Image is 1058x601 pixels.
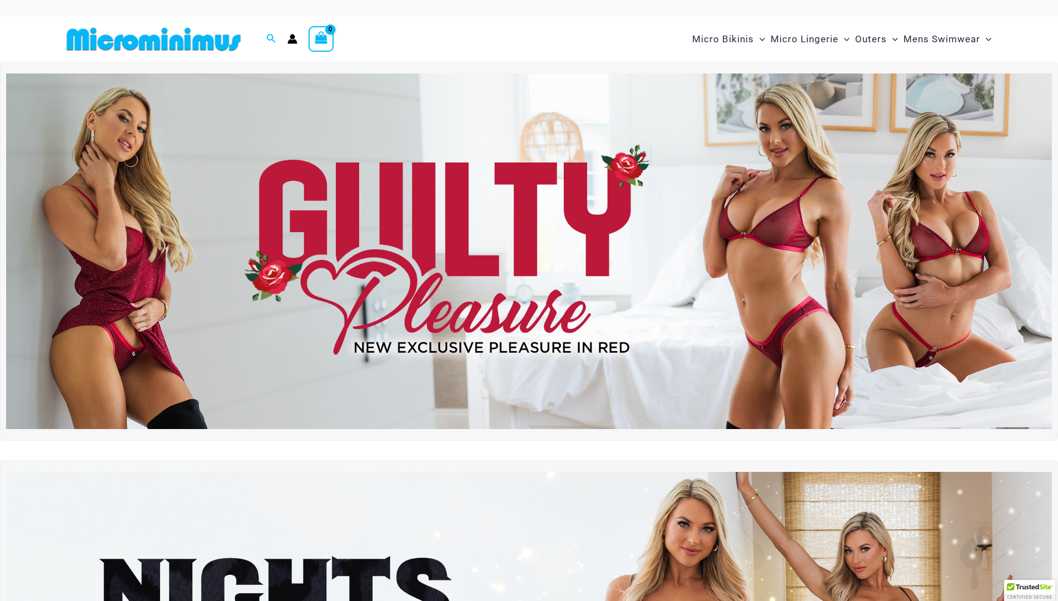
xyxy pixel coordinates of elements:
[6,73,1052,429] img: Guilty Pleasures Red Lingerie
[62,27,245,52] img: MM SHOP LOGO FLAT
[771,25,838,53] span: Micro Lingerie
[689,22,768,56] a: Micro BikinisMenu ToggleMenu Toggle
[688,21,996,58] nav: Site Navigation
[887,25,898,53] span: Menu Toggle
[901,22,994,56] a: Mens SwimwearMenu ToggleMenu Toggle
[838,25,850,53] span: Menu Toggle
[768,22,852,56] a: Micro LingerieMenu ToggleMenu Toggle
[980,25,991,53] span: Menu Toggle
[287,34,297,44] a: Account icon link
[266,32,276,46] a: Search icon link
[1004,580,1055,601] div: TrustedSite Certified
[852,22,901,56] a: OutersMenu ToggleMenu Toggle
[309,26,334,52] a: View Shopping Cart, empty
[692,25,754,53] span: Micro Bikinis
[754,25,765,53] span: Menu Toggle
[855,25,887,53] span: Outers
[903,25,980,53] span: Mens Swimwear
